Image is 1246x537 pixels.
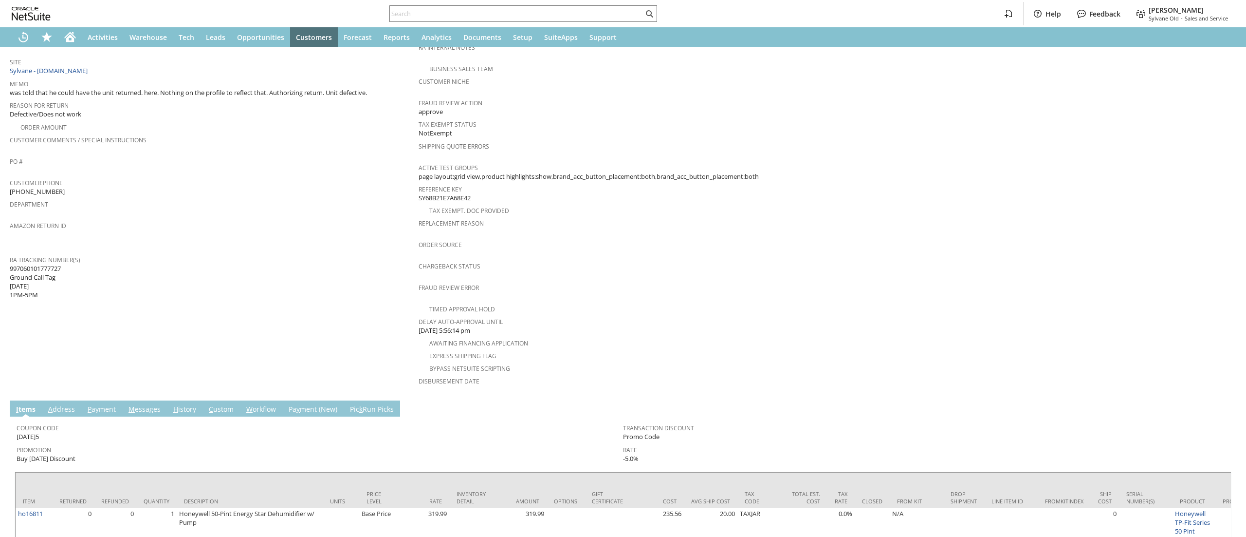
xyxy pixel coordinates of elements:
[419,164,478,172] a: Active Test Groups
[23,498,45,505] div: Item
[384,33,410,42] span: Reports
[589,33,617,42] span: Support
[128,404,135,414] span: M
[338,27,378,47] a: Forecast
[538,27,584,47] a: SuiteApps
[897,498,936,505] div: From Kit
[206,404,236,415] a: Custom
[1180,498,1208,505] div: Product
[419,129,452,138] span: NotExempt
[544,33,578,42] span: SuiteApps
[419,77,469,86] a: Customer Niche
[584,27,623,47] a: Support
[41,31,53,43] svg: Shortcuts
[58,27,82,47] a: Home
[46,404,77,415] a: Address
[1089,9,1120,19] label: Feedback
[10,264,61,300] span: 997060101777727 Ground Call Tag [DATE] 1PM-5PM
[246,404,253,414] span: W
[951,490,977,505] div: Drop Shipment
[419,241,462,249] a: Order Source
[429,65,493,73] a: Business Sales Team
[623,432,660,441] span: Promo Code
[18,509,43,518] a: ho16811
[638,498,677,505] div: Cost
[1219,403,1230,414] a: Unrolled view on
[10,66,90,75] a: Sylvane - [DOMAIN_NAME]
[623,446,637,454] a: Rate
[419,262,480,270] a: Chargeback Status
[1098,490,1112,505] div: Ship Cost
[200,27,231,47] a: Leads
[10,157,23,166] a: PO #
[124,27,173,47] a: Warehouse
[403,498,442,505] div: Rate
[330,498,352,505] div: Units
[1149,5,1204,15] span: [PERSON_NAME]
[10,80,28,88] a: Memo
[592,490,623,505] div: Gift Certificate
[85,404,118,415] a: Payment
[12,7,51,20] svg: logo
[144,498,169,505] div: Quantity
[82,27,124,47] a: Activities
[1181,15,1183,22] span: -
[171,404,199,415] a: History
[290,27,338,47] a: Customers
[296,404,300,414] span: y
[173,404,178,414] span: H
[1185,15,1228,22] span: Sales and Service
[457,490,486,505] div: Inventory Detail
[296,33,332,42] span: Customers
[419,318,503,326] a: Delay Auto-Approval Until
[500,498,539,505] div: Amount
[14,404,38,415] a: Items
[20,123,67,132] a: Order Amount
[513,33,532,42] span: Setup
[1149,15,1179,22] span: Sylvane Old
[419,99,482,107] a: Fraud Review Action
[507,27,538,47] a: Setup
[419,185,462,193] a: Reference Key
[1045,9,1061,19] label: Help
[643,8,655,19] svg: Search
[348,404,396,415] a: PickRun Picks
[1045,498,1083,505] div: fromkitindex
[10,110,81,119] span: Defective/Does not work
[419,377,479,385] a: Disbursement Date
[244,404,278,415] a: Workflow
[862,498,882,505] div: Closed
[623,454,639,463] span: -5.0%
[129,33,167,42] span: Warehouse
[623,424,694,432] a: Transaction Discount
[179,33,194,42] span: Tech
[421,33,452,42] span: Analytics
[10,101,69,110] a: Reason For Return
[17,424,59,432] a: Coupon Code
[419,172,759,181] span: page layout:grid view,product highlights:show,brand_acc_button_placement:both,brand_acc_button_pl...
[237,33,284,42] span: Opportunities
[10,88,367,97] span: was told that he could have the unit returned. here. Nothing on the profile to reflect that. Auth...
[17,446,51,454] a: Promotion
[781,490,820,505] div: Total Est. Cost
[419,43,475,52] a: RA Internal Notes
[48,404,53,414] span: A
[173,27,200,47] a: Tech
[88,404,92,414] span: P
[12,27,35,47] a: Recent Records
[101,498,129,505] div: Refunded
[378,27,416,47] a: Reports
[991,498,1030,505] div: Line Item ID
[419,142,489,151] a: Shipping Quote Errors
[1223,498,1245,505] div: Promo
[390,8,643,19] input: Search
[18,31,29,43] svg: Recent Records
[10,179,63,187] a: Customer Phone
[10,222,66,230] a: Amazon Return ID
[419,326,470,335] span: [DATE] 5:56:14 pm
[745,490,767,505] div: Tax Code
[419,284,479,292] a: Fraud Review Error
[429,364,510,373] a: Bypass NetSuite Scripting
[419,193,471,203] span: SY68B21E7A68E42
[184,498,315,505] div: Description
